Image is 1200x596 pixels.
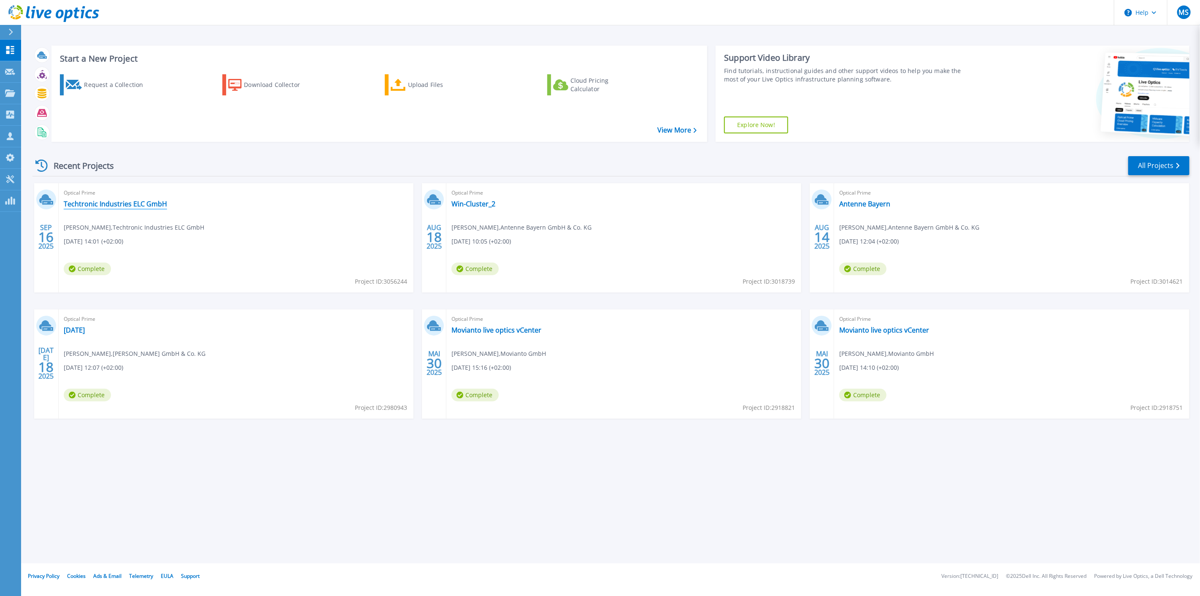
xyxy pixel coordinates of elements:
[64,363,123,372] span: [DATE] 12:07 (+02:00)
[451,237,511,246] span: [DATE] 10:05 (+02:00)
[839,263,886,275] span: Complete
[839,200,890,208] a: Antenne Bayern
[38,222,54,252] div: SEP 2025
[427,360,442,367] span: 30
[38,363,54,371] span: 18
[244,76,311,93] div: Download Collector
[814,360,830,367] span: 30
[1131,277,1183,286] span: Project ID: 3014621
[32,155,125,176] div: Recent Projects
[451,389,499,401] span: Complete
[60,74,154,95] a: Request a Collection
[355,277,407,286] span: Project ID: 3056244
[64,389,111,401] span: Complete
[426,222,442,252] div: AUG 2025
[657,126,697,134] a: View More
[64,200,167,208] a: Techtronic Industries ELC GmbH
[451,349,546,358] span: [PERSON_NAME] , Movianto GmbH
[724,52,970,63] div: Support Video Library
[38,233,54,241] span: 16
[743,277,795,286] span: Project ID: 3018739
[427,233,442,241] span: 18
[1131,403,1183,412] span: Project ID: 2918751
[451,326,541,334] a: Movianto live optics vCenter
[1128,156,1189,175] a: All Projects
[38,348,54,379] div: [DATE] 2025
[451,314,796,324] span: Optical Prime
[28,572,59,580] a: Privacy Policy
[1179,9,1189,16] span: MS
[222,74,316,95] a: Download Collector
[941,574,998,579] li: Version: [TECHNICAL_ID]
[743,403,795,412] span: Project ID: 2918821
[181,572,200,580] a: Support
[451,223,592,232] span: [PERSON_NAME] , Antenne Bayern GmbH & Co. KG
[64,188,408,198] span: Optical Prime
[839,237,899,246] span: [DATE] 12:04 (+02:00)
[64,349,205,358] span: [PERSON_NAME] , [PERSON_NAME] GmbH & Co. KG
[93,572,122,580] a: Ads & Email
[839,326,929,334] a: Movianto live optics vCenter
[547,74,641,95] a: Cloud Pricing Calculator
[64,326,85,334] a: [DATE]
[355,403,407,412] span: Project ID: 2980943
[814,348,830,379] div: MAI 2025
[839,389,886,401] span: Complete
[64,263,111,275] span: Complete
[161,572,173,580] a: EULA
[839,314,1184,324] span: Optical Prime
[839,188,1184,198] span: Optical Prime
[60,54,697,63] h3: Start a New Project
[724,116,788,133] a: Explore Now!
[64,223,204,232] span: [PERSON_NAME] , Techtronic Industries ELC GmbH
[408,76,476,93] div: Upload Files
[385,74,479,95] a: Upload Files
[129,572,153,580] a: Telemetry
[839,363,899,372] span: [DATE] 14:10 (+02:00)
[1094,574,1192,579] li: Powered by Live Optics, a Dell Technology
[814,233,830,241] span: 14
[84,76,151,93] div: Request a Collection
[724,67,970,84] div: Find tutorials, instructional guides and other support videos to help you make the most of your L...
[451,200,495,208] a: Win-Cluster_2
[64,237,123,246] span: [DATE] 14:01 (+02:00)
[451,188,796,198] span: Optical Prime
[839,223,979,232] span: [PERSON_NAME] , Antenne Bayern GmbH & Co. KG
[814,222,830,252] div: AUG 2025
[1006,574,1086,579] li: © 2025 Dell Inc. All Rights Reserved
[839,349,934,358] span: [PERSON_NAME] , Movianto GmbH
[451,363,511,372] span: [DATE] 15:16 (+02:00)
[426,348,442,379] div: MAI 2025
[67,572,86,580] a: Cookies
[570,76,638,93] div: Cloud Pricing Calculator
[64,314,408,324] span: Optical Prime
[451,263,499,275] span: Complete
